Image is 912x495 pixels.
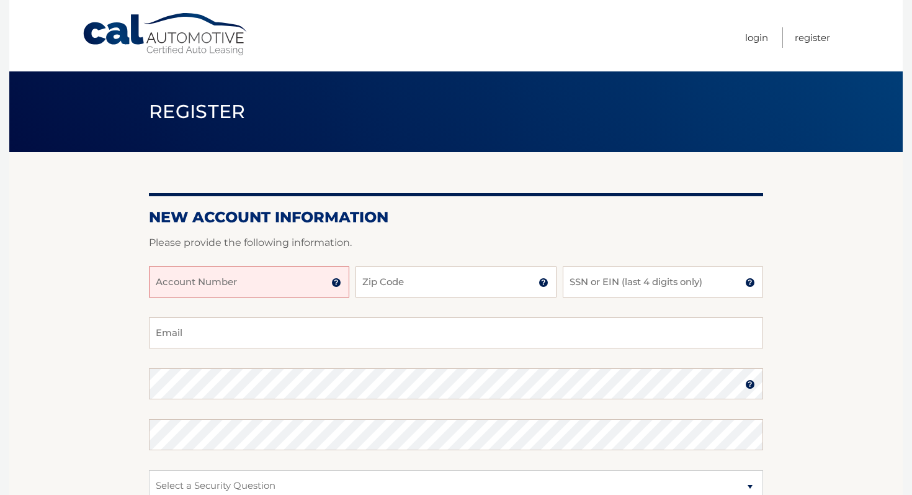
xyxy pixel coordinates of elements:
h2: New Account Information [149,208,763,227]
input: Account Number [149,266,349,297]
img: tooltip.svg [745,379,755,389]
img: tooltip.svg [745,278,755,288]
a: Login [745,27,768,48]
span: Register [149,100,246,123]
a: Register [795,27,830,48]
input: SSN or EIN (last 4 digits only) [563,266,763,297]
input: Zip Code [355,266,556,297]
input: Email [149,317,763,348]
img: tooltip.svg [331,278,341,288]
a: Cal Automotive [82,12,249,57]
img: tooltip.svg [539,278,548,288]
p: Please provide the following information. [149,234,763,252]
